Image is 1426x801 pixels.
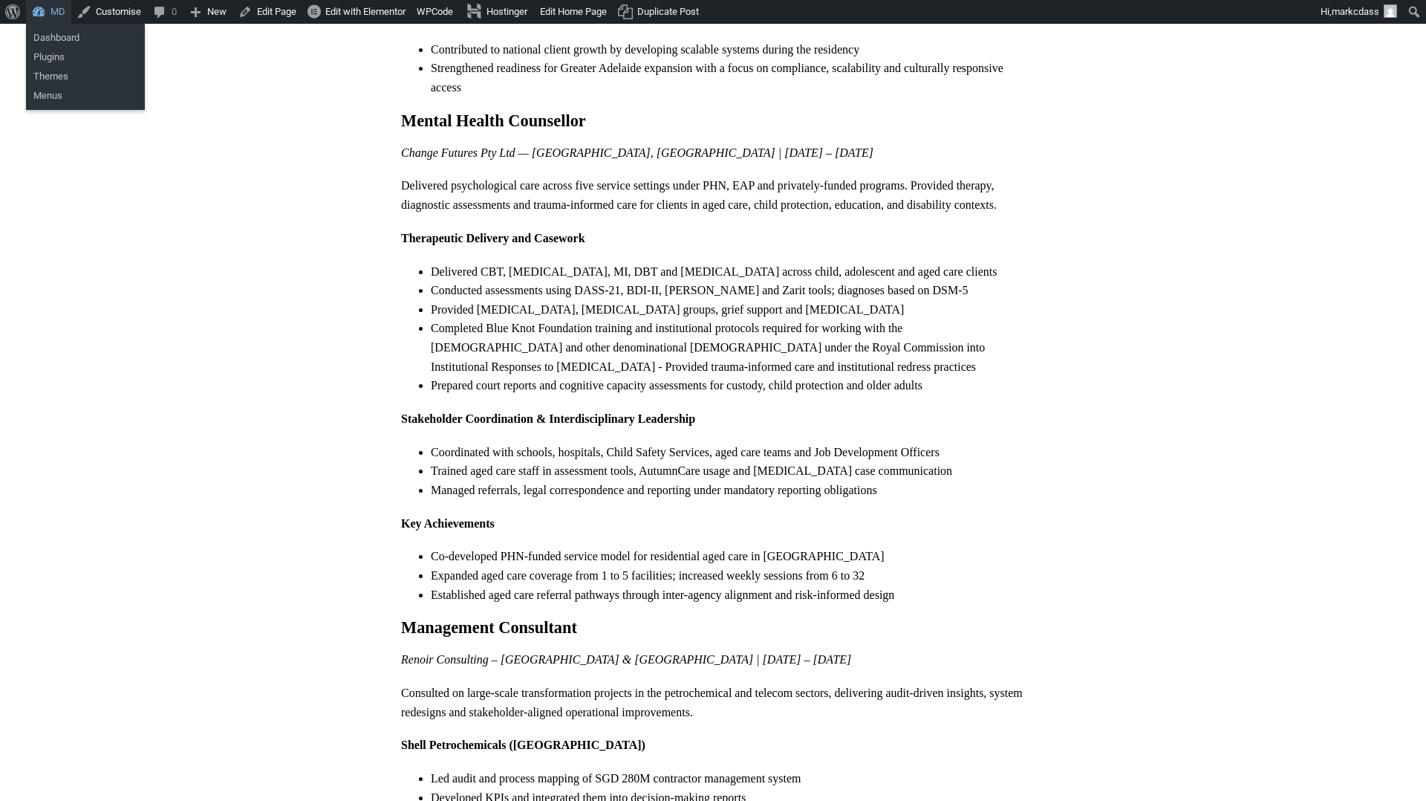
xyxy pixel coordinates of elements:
[431,547,1025,566] li: Co-developed PHN-funded service model for residential aged care in [GEOGRAPHIC_DATA]
[26,62,145,110] ul: MD
[39,39,163,51] div: Domain: [DOMAIN_NAME]
[164,88,250,97] div: Keywords by Traffic
[431,281,1025,300] li: Conducted assessments using DASS-21, BDI-II, [PERSON_NAME] and Zarit tools; diagnoses based on DSM-5
[401,517,495,530] strong: Key Achievements
[401,176,1025,214] p: Delivered psychological care across five service settings under PHN, EAP and privately-funded pro...
[401,653,851,666] i: Renoir Consulting – [GEOGRAPHIC_DATA] & [GEOGRAPHIC_DATA] | [DATE] – [DATE]
[431,40,1025,59] li: Contributed to national client growth by developing scalable systems during the residency
[401,146,873,159] i: Change Futures Pty Ltd — [GEOGRAPHIC_DATA], [GEOGRAPHIC_DATA] | [DATE] – [DATE]
[401,618,1025,638] h2: Management Consultant
[1332,6,1379,17] span: markcdass
[431,262,1025,282] li: Delivered CBT, [MEDICAL_DATA], MI, DBT and [MEDICAL_DATA] across child, adolescent and aged care ...
[431,443,1025,462] li: Coordinated with schools, hospitals, Child Safety Services, aged care teams and Job Development O...
[26,24,145,71] ul: MD
[148,86,160,98] img: tab_keywords_by_traffic_grey.svg
[26,67,145,86] a: Themes
[431,376,1025,395] li: Prepared court reports and cognitive capacity assessments for custody, child protection and older...
[26,28,145,48] a: Dashboard
[431,461,1025,481] li: Trained aged care staff in assessment tools, AutumnCare usage and [MEDICAL_DATA] case communication
[431,481,1025,500] li: Managed referrals, legal correspondence and reporting under mandatory reporting obligations
[401,111,1025,132] h2: Mental Health Counsellor
[40,86,52,98] img: tab_domain_overview_orange.svg
[431,769,1025,788] li: Led audit and process mapping of SGD 280M contractor management system
[431,319,1025,376] li: Completed Blue Knot Foundation training and institutional protocols required for working with the...
[26,86,145,106] a: Menus
[325,6,406,17] span: Edit with Elementor
[56,88,133,97] div: Domain Overview
[431,566,1025,586] li: Expanded aged care coverage from 1 to 5 facilities; increased weekly sessions from 6 to 32
[24,39,36,51] img: website_grey.svg
[401,412,695,425] strong: Stakeholder Coordination & Interdisciplinary Leadership
[431,300,1025,320] li: Provided [MEDICAL_DATA], [MEDICAL_DATA] groups, grief support and [MEDICAL_DATA]
[24,24,36,36] img: logo_orange.svg
[431,586,1025,605] li: Established aged care referral pathways through inter-agency alignment and risk-informed design
[42,24,73,36] div: v 4.0.25
[401,232,585,244] strong: Therapeutic Delivery and Casework
[431,59,1025,97] li: Strengthened readiness for Greater Adelaide expansion with a focus on compliance, scalability and...
[401,684,1025,721] p: Consulted on large-scale transformation projects in the petrochemical and telecom sectors, delive...
[401,739,645,751] strong: Shell Petrochemicals ([GEOGRAPHIC_DATA])
[26,48,145,67] a: Plugins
